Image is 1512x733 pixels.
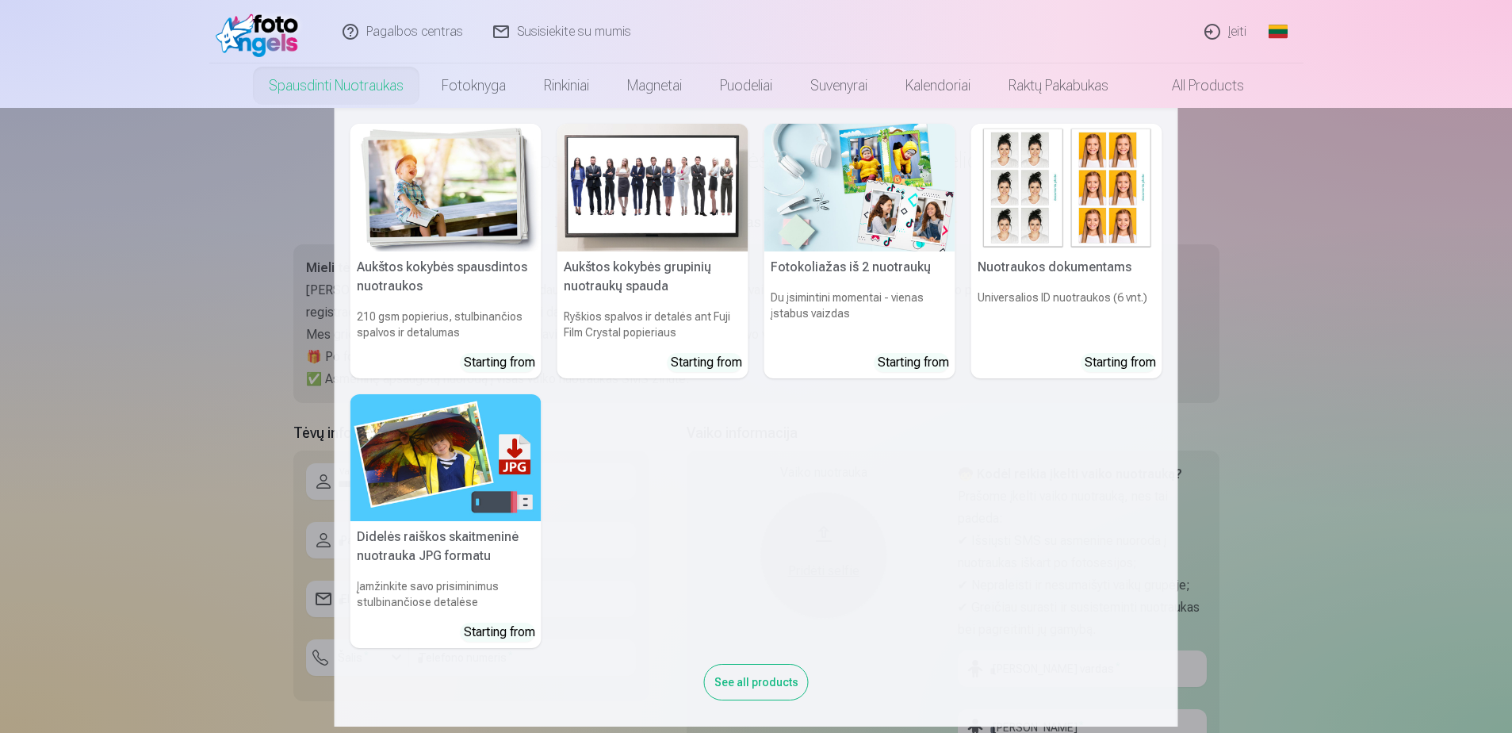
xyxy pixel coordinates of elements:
a: Raktų pakabukas [989,63,1127,108]
h5: Aukštos kokybės grupinių nuotraukų spauda [557,251,748,302]
h5: Didelės raiškos skaitmeninė nuotrauka JPG formatu [350,521,542,572]
a: All products [1127,63,1263,108]
img: Aukštos kokybės spausdintos nuotraukos [350,124,542,251]
img: Didelės raiškos skaitmeninė nuotrauka JPG formatu [350,394,542,522]
a: Nuotraukos dokumentamsNuotraukos dokumentamsUniversalios ID nuotraukos (6 vnt.)Starting from [971,124,1162,378]
a: Didelės raiškos skaitmeninė nuotrauka JPG formatuDidelės raiškos skaitmeninė nuotrauka JPG format... [350,394,542,649]
h6: Ryškios spalvos ir detalės ant Fuji Film Crystal popieriaus [557,302,748,347]
h5: Aukštos kokybės spausdintos nuotraukos [350,251,542,302]
a: Fotoknyga [423,63,525,108]
img: Nuotraukos dokumentams [971,124,1162,251]
img: /fa2 [216,6,307,57]
a: See all products [704,673,809,689]
a: Spausdinti nuotraukas [250,63,423,108]
div: Starting from [878,353,949,372]
h6: 210 gsm popierius, stulbinančios spalvos ir detalumas [350,302,542,347]
div: Starting from [464,623,535,642]
h5: Fotokoliažas iš 2 nuotraukų [764,251,955,283]
a: Aukštos kokybės spausdintos nuotraukos Aukštos kokybės spausdintos nuotraukos210 gsm popierius, s... [350,124,542,378]
a: Aukštos kokybės grupinių nuotraukų spaudaAukštos kokybės grupinių nuotraukų spaudaRyškios spalvos... [557,124,748,378]
h6: Universalios ID nuotraukos (6 vnt.) [971,283,1162,347]
a: Puodeliai [701,63,791,108]
a: Fotokoliažas iš 2 nuotraukųFotokoliažas iš 2 nuotraukųDu įsimintini momentai - vienas įstabus vai... [764,124,955,378]
a: Kalendoriai [886,63,989,108]
div: Starting from [671,353,742,372]
div: Starting from [464,353,535,372]
h5: Nuotraukos dokumentams [971,251,1162,283]
a: Magnetai [608,63,701,108]
img: Fotokoliažas iš 2 nuotraukų [764,124,955,251]
h6: Įamžinkite savo prisiminimus stulbinančiose detalėse [350,572,542,616]
div: Starting from [1085,353,1156,372]
img: Aukštos kokybės grupinių nuotraukų spauda [557,124,748,251]
div: See all products [704,664,809,700]
a: Rinkiniai [525,63,608,108]
a: Suvenyrai [791,63,886,108]
h6: Du įsimintini momentai - vienas įstabus vaizdas [764,283,955,347]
